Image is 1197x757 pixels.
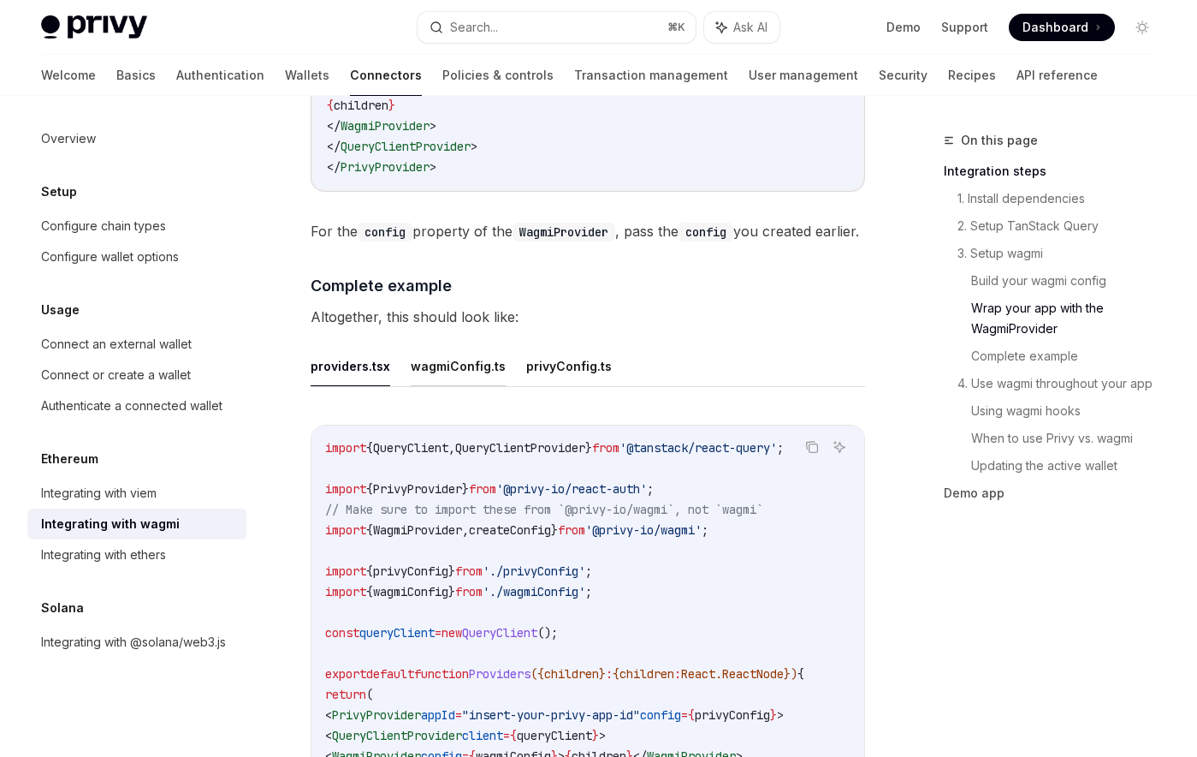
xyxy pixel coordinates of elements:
[971,425,1170,452] a: When to use Privy vs. wagmi
[341,118,430,134] span: WagmiProvider
[462,707,640,723] span: "insert-your-privy-app-id"
[483,584,585,599] span: './wagmiConfig'
[526,346,612,386] button: privyConfig.ts
[886,19,921,36] a: Demo
[311,305,865,329] span: Altogether, this should look like:
[373,481,462,497] span: PrivyProvider
[27,478,246,509] a: Integrating with viem
[585,563,592,579] span: ;
[971,343,1170,370] a: Complete example
[285,55,329,96] a: Wallets
[585,584,592,599] span: ;
[341,159,430,175] span: PrivyProvider
[325,502,763,517] span: // Make sure to import these from `@privy-io/wagmi`, not `wagmi`
[366,440,373,456] span: {
[619,440,777,456] span: '@tanstack/react-query'
[359,625,435,641] span: queryClient
[455,563,483,579] span: from
[722,666,784,682] span: ReactNode
[961,130,1038,151] span: On this page
[537,625,558,641] span: ();
[455,440,585,456] span: QueryClientProvider
[41,632,226,653] div: Integrating with @solana/web3.js
[27,241,246,272] a: Configure wallet options
[599,666,606,682] span: }
[325,584,366,599] span: import
[366,666,414,682] span: default
[350,55,422,96] a: Connectors
[469,666,530,682] span: Providers
[414,666,469,682] span: function
[41,396,222,416] div: Authenticate a connected wallet
[41,182,77,202] h5: Setup
[606,666,613,682] span: :
[558,522,585,538] span: from
[503,728,510,743] span: =
[41,545,166,565] div: Integrating with ethers
[613,666,619,682] span: {
[948,55,996,96] a: Recipes
[27,390,246,421] a: Authenticate a connected wallet
[41,514,180,534] div: Integrating with wagmi
[971,295,1170,343] a: Wrap your app with the WagmiProvider
[688,707,695,723] span: {
[373,522,462,538] span: WagmiProvider
[471,139,477,154] span: >
[592,728,599,743] span: }
[41,334,192,355] div: Connect an external wallet
[513,223,615,241] code: WagmiProvider
[640,707,681,723] span: config
[1129,14,1156,41] button: Toggle dark mode
[469,481,496,497] span: from
[358,223,412,241] code: config
[176,55,264,96] a: Authentication
[704,12,779,43] button: Ask AI
[27,211,246,241] a: Configure chain types
[325,563,366,579] span: import
[971,397,1170,425] a: Using wagmi hooks
[496,481,647,497] span: '@privy-io/react-auth'
[448,584,455,599] span: }
[430,118,436,134] span: >
[517,728,592,743] span: queryClient
[366,687,373,702] span: (
[678,223,733,241] code: config
[327,139,341,154] span: </
[450,17,498,38] div: Search...
[681,666,715,682] span: React
[957,212,1170,240] a: 2. Setup TanStack Query
[462,481,469,497] span: }
[411,346,506,386] button: wagmiConfig.ts
[797,666,804,682] span: {
[327,118,341,134] span: </
[332,707,421,723] span: PrivyProvider
[325,481,366,497] span: import
[366,522,373,538] span: {
[801,436,823,458] button: Copy the contents from the code block
[599,728,606,743] span: >
[455,584,483,599] span: from
[41,483,157,504] div: Integrating with viem
[325,440,366,456] span: import
[702,522,708,538] span: ;
[462,728,503,743] span: client
[944,480,1170,507] a: Demo app
[327,98,334,113] span: {
[41,300,80,320] h5: Usage
[430,159,436,175] span: >
[574,55,728,96] a: Transaction management
[388,98,395,113] span: }
[442,55,554,96] a: Policies & controls
[27,627,246,658] a: Integrating with @solana/web3.js
[971,267,1170,295] a: Build your wagmi config
[41,128,96,149] div: Overview
[879,55,927,96] a: Security
[366,584,373,599] span: {
[674,666,681,682] span: :
[27,329,246,360] a: Connect an external wallet
[27,539,246,570] a: Integrating with ethers
[695,707,770,723] span: privyConfig
[27,509,246,539] a: Integrating with wagmi
[116,55,156,96] a: Basics
[1009,14,1115,41] a: Dashboard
